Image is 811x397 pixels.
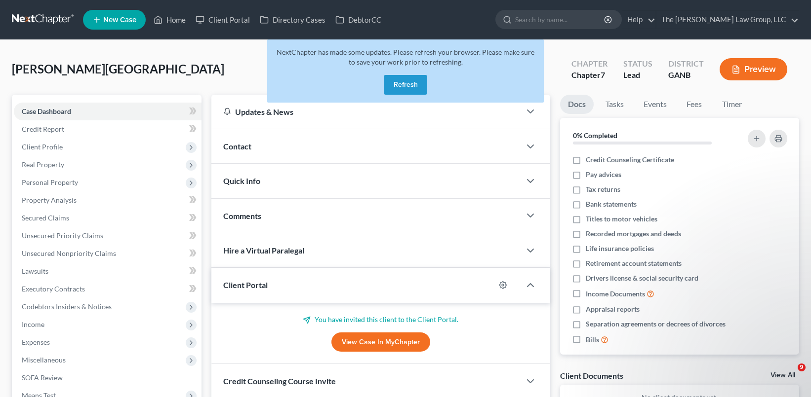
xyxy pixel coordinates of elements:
a: Timer [714,95,750,114]
span: Executory Contracts [22,285,85,293]
span: Quick Info [223,176,260,185]
span: Client Profile [22,143,63,151]
a: Unsecured Nonpriority Claims [14,245,202,262]
a: Lawsuits [14,262,202,280]
a: Property Analysis [14,191,202,209]
span: [PERSON_NAME][GEOGRAPHIC_DATA] [12,62,224,76]
a: Events [636,95,675,114]
a: Docs [560,95,594,114]
div: Client Documents [560,370,623,381]
input: Search by name... [515,10,606,29]
a: The [PERSON_NAME] Law Group, LLC [656,11,799,29]
strong: 0% Completed [573,131,617,140]
span: Expenses [22,338,50,346]
span: Titles to motor vehicles [586,214,657,224]
span: Client Portal [223,280,268,289]
div: Updates & News [223,107,509,117]
a: Tasks [598,95,632,114]
span: 9 [798,363,806,371]
span: Case Dashboard [22,107,71,115]
span: Separation agreements or decrees of divorces [586,319,726,329]
a: Credit Report [14,120,202,138]
span: Bank statements [586,199,637,209]
span: New Case [103,16,136,24]
span: SOFA Review [22,373,63,382]
a: Executory Contracts [14,280,202,298]
a: Directory Cases [255,11,330,29]
a: Fees [679,95,710,114]
div: Chapter [571,70,608,81]
a: Help [622,11,655,29]
span: Credit Report [22,125,64,133]
span: Pay advices [586,170,621,180]
span: Unsecured Priority Claims [22,231,103,240]
a: View Case in MyChapter [331,332,430,352]
a: Client Portal [191,11,255,29]
a: View All [770,372,795,379]
span: Bills [586,335,599,345]
span: Appraisal reports [586,304,640,314]
a: Home [149,11,191,29]
span: Life insurance policies [586,244,654,253]
span: Credit Counseling Certificate [586,155,674,165]
span: Recorded mortgages and deeds [586,229,681,239]
span: Credit Counseling Course Invite [223,376,336,386]
p: You have invited this client to the Client Portal. [223,315,538,325]
button: Preview [720,58,787,80]
span: NextChapter has made some updates. Please refresh your browser. Please make sure to save your wor... [277,48,534,66]
span: Unsecured Nonpriority Claims [22,249,116,257]
span: 7 [601,70,605,79]
span: Codebtors Insiders & Notices [22,302,112,311]
span: Tax returns [586,184,620,194]
a: Unsecured Priority Claims [14,227,202,245]
button: Refresh [384,75,427,95]
div: Lead [623,70,652,81]
span: Income [22,320,44,328]
span: Hire a Virtual Paralegal [223,246,304,255]
span: Contact [223,142,251,151]
span: Comments [223,211,261,220]
div: Status [623,58,652,70]
div: Chapter [571,58,608,70]
span: Retirement account statements [586,258,682,268]
span: Miscellaneous [22,356,66,364]
div: District [668,58,704,70]
a: SOFA Review [14,369,202,387]
a: DebtorCC [330,11,386,29]
span: Personal Property [22,178,78,186]
a: Secured Claims [14,209,202,227]
span: Property Analysis [22,196,77,204]
a: Case Dashboard [14,103,202,120]
span: Lawsuits [22,267,48,275]
iframe: Intercom live chat [777,363,801,387]
span: Real Property [22,160,64,169]
span: Secured Claims [22,214,69,222]
span: Drivers license & social security card [586,273,698,283]
div: GANB [668,70,704,81]
span: Income Documents [586,289,645,299]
